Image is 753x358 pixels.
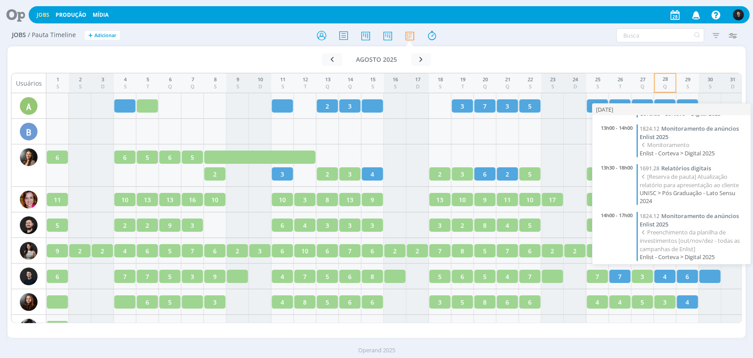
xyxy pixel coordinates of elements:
[146,246,149,256] span: 6
[101,83,105,90] div: D
[616,28,704,42] input: Busca
[483,298,487,307] span: 8
[124,76,127,83] div: 4
[56,11,86,19] a: Produção
[20,216,37,234] img: B
[121,195,128,204] span: 10
[348,272,352,281] span: 6
[640,253,746,261] span: Enlist - Corteva > Digital 2025
[168,221,172,230] span: 9
[438,246,442,256] span: 7
[685,76,690,83] div: 29
[708,83,713,90] div: S
[325,76,330,83] div: 13
[663,83,668,90] div: Q
[168,153,172,162] span: 6
[415,76,420,83] div: 17
[618,272,622,281] span: 7
[236,76,239,83] div: 9
[528,76,533,83] div: 22
[301,246,308,256] span: 10
[213,246,217,256] span: 6
[348,76,353,83] div: 14
[461,246,464,256] span: 8
[640,124,739,141] span: Monitoramento de anúncios Enlist 2025
[20,268,37,285] img: C
[168,272,172,281] span: 5
[597,212,637,261] div: 14h00 - 17h00
[549,195,556,204] span: 17
[663,102,667,111] span: 4
[640,141,746,149] span: Monitoramento
[686,298,689,307] span: 4
[342,53,411,66] button: agosto 2025
[483,102,487,111] span: 7
[146,83,149,90] div: T
[732,7,744,23] button: C
[12,31,26,39] span: Jobs
[280,76,285,83] div: 11
[459,195,466,204] span: 10
[281,170,284,179] span: 3
[597,164,637,205] div: 13h30 - 18h00
[191,76,195,83] div: 7
[685,83,690,90] div: S
[730,83,735,90] div: D
[214,76,217,83] div: 8
[211,195,218,204] span: 10
[28,31,76,39] span: / Pauta Timeline
[213,298,217,307] span: 3
[56,76,59,83] div: 1
[11,73,46,93] div: Usuários
[303,298,307,307] span: 8
[573,76,578,83] div: 24
[144,195,151,204] span: 13
[618,83,623,90] div: T
[168,298,172,307] span: 5
[94,33,116,38] span: Adicionar
[641,298,644,307] span: 5
[596,298,599,307] span: 4
[640,124,746,141] a: 1824.12Monitoramento de anúncios Enlist 2025
[504,195,511,204] span: 11
[663,272,667,281] span: 4
[258,76,263,83] div: 10
[101,76,105,83] div: 3
[506,102,509,111] span: 3
[640,83,645,90] div: Q
[56,221,59,230] span: 5
[506,246,509,256] span: 7
[461,298,464,307] span: 5
[236,83,239,90] div: S
[483,195,487,204] span: 9
[505,76,510,83] div: 21
[191,153,194,162] span: 5
[640,125,659,132] span: 1824.12
[371,272,374,281] span: 8
[326,246,329,256] span: 6
[168,76,172,83] div: 6
[123,246,127,256] span: 4
[20,97,37,115] div: A
[37,11,49,19] a: Jobs
[348,170,352,179] span: 3
[528,221,532,230] span: 5
[416,246,419,256] span: 2
[640,173,746,189] span: [Reserva de pauta] Atualização relatório para apresentação ao cliente
[168,83,172,90] div: Q
[528,272,532,281] span: 7
[20,242,37,260] img: C
[54,195,61,204] span: 11
[123,272,127,281] span: 7
[20,191,37,208] img: B
[438,298,442,307] span: 3
[326,102,329,111] span: 2
[461,221,464,230] span: 2
[348,83,353,90] div: Q
[438,221,442,230] span: 3
[326,298,329,307] span: 5
[551,246,554,256] span: 2
[303,272,307,281] span: 7
[325,83,330,90] div: Q
[640,212,659,220] span: 1824.12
